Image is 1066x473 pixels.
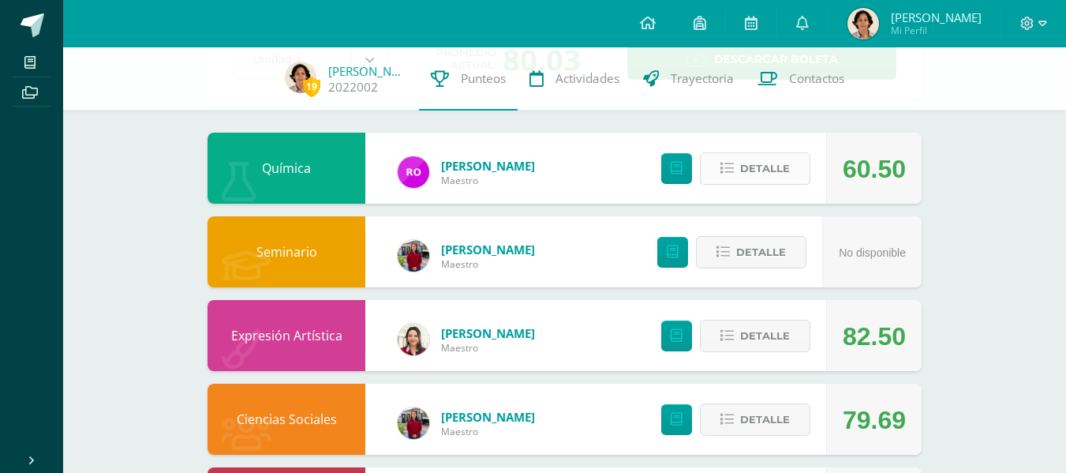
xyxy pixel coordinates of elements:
div: 79.69 [843,385,906,456]
div: Química [208,133,365,204]
img: e1f0730b59be0d440f55fb027c9eff26.png [398,407,429,439]
span: Detalle [740,405,790,434]
span: Actividades [555,70,619,87]
button: Detalle [700,152,810,185]
a: Punteos [419,47,518,111]
span: Detalle [736,238,786,267]
img: 84c4a7923b0c036d246bba4ed201b3fa.png [285,62,316,93]
span: Maestro [441,257,535,271]
span: Detalle [740,154,790,183]
a: [PERSON_NAME] [441,158,535,174]
span: Contactos [789,70,844,87]
div: Expresión Artística [208,300,365,371]
span: Maestro [441,174,535,187]
div: 60.50 [843,133,906,205]
span: Punteos [461,70,506,87]
img: e1f0730b59be0d440f55fb027c9eff26.png [398,240,429,272]
button: Detalle [700,404,810,436]
span: Maestro [441,341,535,355]
span: No disponible [839,246,906,259]
a: Trayectoria [631,47,746,111]
button: Detalle [700,320,810,352]
span: Trayectoria [671,70,734,87]
span: 19 [303,77,320,96]
span: Detalle [740,321,790,351]
img: 84c4a7923b0c036d246bba4ed201b3fa.png [847,8,879,39]
a: Actividades [518,47,631,111]
button: Detalle [696,236,806,268]
div: 82.50 [843,301,906,372]
img: 08228f36aa425246ac1f75ab91e507c5.png [398,156,429,188]
a: [PERSON_NAME] [441,242,535,257]
a: Contactos [746,47,856,111]
a: [PERSON_NAME] [441,325,535,341]
span: [PERSON_NAME] [891,9,982,25]
a: 2022002 [328,79,378,96]
span: Mi Perfil [891,24,982,37]
div: Seminario [208,216,365,287]
span: Maestro [441,425,535,438]
div: Ciencias Sociales [208,384,365,455]
img: 08cdfe488ee6e762f49c3a355c2599e7.png [398,324,429,355]
a: [PERSON_NAME] [441,409,535,425]
a: [PERSON_NAME] [328,63,407,79]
